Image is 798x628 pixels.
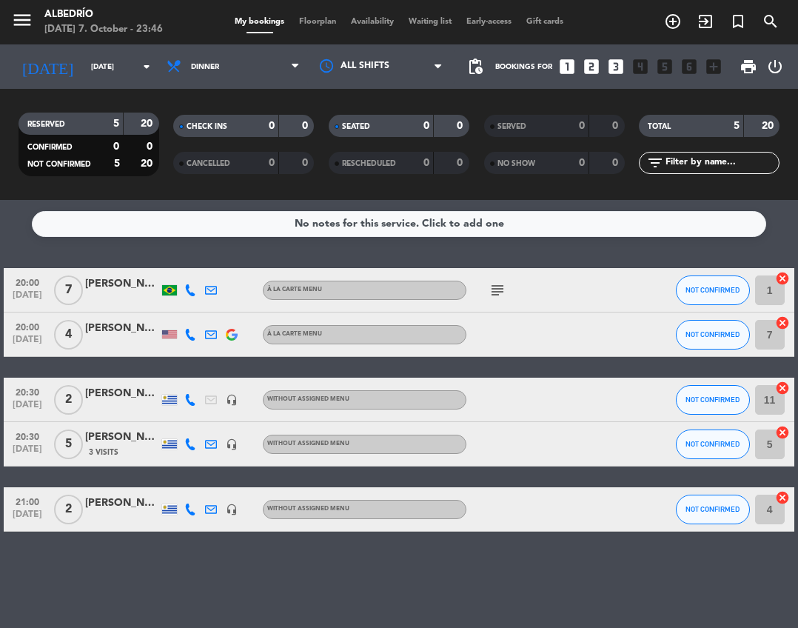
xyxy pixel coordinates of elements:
span: SEATED [342,123,370,130]
strong: 5 [113,118,119,129]
div: [PERSON_NAME] [85,495,159,512]
span: Without assigned menu [267,506,349,512]
input: Filter by name... [664,155,779,171]
i: power_settings_new [766,58,784,76]
i: [DATE] [11,51,84,82]
span: [DATE] [9,290,46,307]
span: NOT CONFIRMED [685,395,740,404]
span: 21:00 [9,492,46,510]
span: Waiting list [401,18,459,26]
button: NOT CONFIRMED [676,385,750,415]
div: No notes for this service. Click to add one [295,216,504,233]
span: NO SHOW [497,160,535,167]
i: add_box [704,57,723,76]
span: Availability [343,18,401,26]
span: [DATE] [9,400,46,417]
span: My bookings [227,18,292,26]
i: subject [489,281,506,299]
span: Dinner [191,63,219,71]
span: 5 [54,430,83,459]
i: menu [11,9,33,31]
i: looks_two [582,57,601,76]
i: exit_to_app [697,13,714,30]
strong: 0 [457,158,466,168]
strong: 0 [423,121,429,131]
span: SERVED [497,123,526,130]
span: RESERVED [27,121,65,128]
i: add_circle_outline [664,13,682,30]
i: cancel [775,425,790,440]
span: Bookings for [495,63,552,71]
div: [PERSON_NAME] [85,320,159,337]
strong: 0 [423,158,429,168]
span: 2 [54,385,83,415]
i: headset_mic [226,394,238,406]
strong: 0 [147,141,155,152]
span: 3 Visits [89,447,118,458]
i: cancel [775,315,790,330]
div: [PERSON_NAME] [85,385,159,402]
strong: 5 [114,158,120,169]
strong: 0 [579,158,585,168]
span: À LA CARTE MENU [267,287,322,293]
strong: 0 [302,158,311,168]
i: cancel [775,381,790,395]
div: LOG OUT [763,44,787,89]
span: 4 [54,320,83,350]
span: Without assigned menu [267,441,349,447]
button: NOT CONFIRMED [676,495,750,524]
i: looks_3 [606,57,626,76]
div: Albedrío [44,7,163,22]
span: 20:30 [9,427,46,444]
button: menu [11,9,33,36]
img: google-logo.png [226,329,238,341]
span: [DATE] [9,335,46,352]
strong: 0 [269,158,275,168]
span: NOT CONFIRMED [685,440,740,448]
i: turned_in_not [729,13,747,30]
i: looks_6 [680,57,699,76]
span: Gift cards [519,18,571,26]
i: headset_mic [226,438,238,450]
i: headset_mic [226,504,238,515]
span: 7 [54,275,83,305]
div: [PERSON_NAME] [85,275,159,293]
span: [DATE] [9,444,46,461]
strong: 0 [612,121,621,131]
span: À LA CARTE MENU [267,331,322,337]
strong: 0 [579,121,585,131]
span: print [740,58,757,76]
i: arrow_drop_down [138,58,155,76]
span: 20:00 [9,273,46,290]
strong: 0 [113,141,119,152]
i: filter_list [646,154,664,172]
button: NOT CONFIRMED [676,430,750,459]
div: [DATE] 7. October - 23:46 [44,22,163,37]
strong: 0 [457,121,466,131]
span: RESCHEDULED [342,160,396,167]
span: NOT CONFIRMED [685,330,740,338]
span: 2 [54,495,83,524]
strong: 20 [762,121,777,131]
i: cancel [775,490,790,505]
span: NOT CONFIRMED [27,161,91,168]
span: NOT CONFIRMED [685,505,740,513]
button: NOT CONFIRMED [676,275,750,305]
strong: 0 [269,121,275,131]
span: 20:00 [9,318,46,335]
strong: 5 [734,121,740,131]
span: Without assigned menu [267,396,349,402]
i: looks_one [557,57,577,76]
span: CANCELLED [187,160,230,167]
i: looks_4 [631,57,650,76]
span: TOTAL [648,123,671,130]
span: pending_actions [466,58,484,76]
button: NOT CONFIRMED [676,320,750,350]
span: NOT CONFIRMED [685,286,740,294]
strong: 0 [612,158,621,168]
i: looks_5 [655,57,674,76]
span: Floorplan [292,18,343,26]
strong: 20 [141,118,155,129]
span: Early-access [459,18,519,26]
span: CHECK INS [187,123,227,130]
